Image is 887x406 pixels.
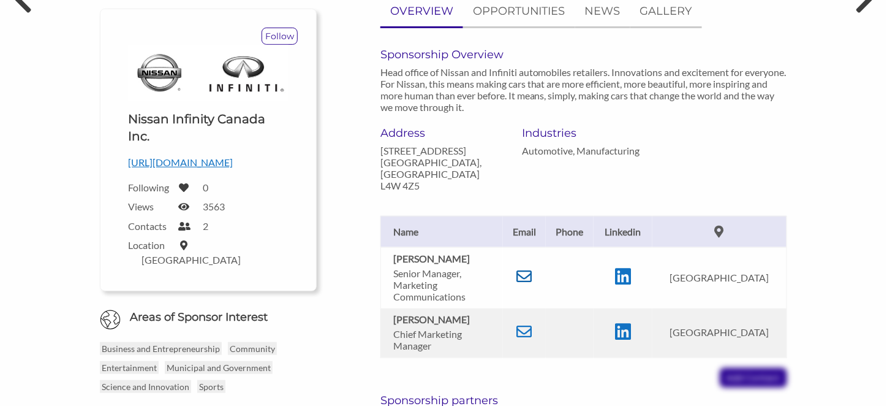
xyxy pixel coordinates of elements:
[197,380,225,393] p: Sports
[380,66,787,113] p: Head office of Nissan and Infiniti automobiles retailers. Innovations and excitement for everyone...
[380,145,504,156] p: [STREET_ADDRESS]
[203,220,208,232] label: 2
[503,216,546,247] th: Email
[380,216,503,247] th: Name
[203,201,225,212] label: 3563
[393,328,497,351] p: Chief Marketing Manager
[128,110,289,145] h1: Nissan Infinity Canada Inc.
[128,45,289,102] img: Logo
[100,342,222,355] p: Business and Entrepreneurship
[165,361,273,374] p: Municipal and Government
[262,28,297,44] p: Follow
[594,216,652,247] th: Linkedin
[522,145,645,156] p: Automotive, Manufacturing
[473,2,565,20] p: OPPORTUNITIES
[128,182,171,193] label: Following
[393,253,470,264] b: [PERSON_NAME]
[380,180,504,191] p: L4W 4Z5
[128,155,289,170] p: [URL][DOMAIN_NAME]
[380,126,504,140] h6: Address
[659,326,780,338] p: [GEOGRAPHIC_DATA]
[393,267,497,302] p: Senior Manager, Marketing Communications
[522,126,645,140] h6: Industries
[640,2,692,20] p: GALLERY
[390,2,453,20] p: OVERVIEW
[128,239,171,251] label: Location
[228,342,277,355] p: Community
[380,156,504,180] p: [GEOGRAPHIC_DATA], [GEOGRAPHIC_DATA]
[546,216,594,247] th: Phone
[100,380,191,393] p: Science and Innovation
[142,254,241,266] label: [GEOGRAPHIC_DATA]
[91,310,326,325] h6: Areas of Sponsor Interest
[380,48,787,61] h6: Sponsorship Overview
[203,182,208,193] label: 0
[100,361,159,374] p: Entertainment
[128,220,171,232] label: Contacts
[585,2,621,20] p: NEWS
[128,201,171,212] label: Views
[659,272,780,283] p: [GEOGRAPHIC_DATA]
[393,313,470,325] b: [PERSON_NAME]
[100,310,121,331] img: Globe Icon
